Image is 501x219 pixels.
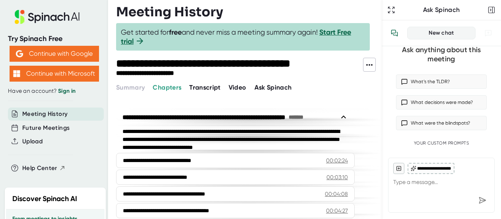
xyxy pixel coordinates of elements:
button: Transcript [189,83,221,92]
h3: Meeting History [116,4,223,20]
button: Upload [22,137,43,146]
span: Summary [116,84,145,91]
button: Continue with Microsoft [10,66,99,82]
button: What decisions were made? [396,95,487,109]
span: Ask Spinach [254,84,292,91]
button: Future Meetings [22,123,70,133]
span: Video [229,84,247,91]
div: New chat [412,29,470,37]
div: Send message [475,193,489,207]
button: Summary [116,83,145,92]
div: Your Custom Prompts [396,141,487,146]
b: free [169,28,182,37]
button: Chapters [153,83,181,92]
div: Try Spinach Free [8,34,100,43]
button: View conversation history [386,25,402,41]
span: Help Center [22,164,57,173]
div: Have an account? [8,88,100,95]
span: Transcript [189,84,221,91]
span: Chapters [153,84,181,91]
div: 00:04:27 [326,207,348,215]
button: Close conversation sidebar [486,4,497,16]
button: Video [229,83,247,92]
button: Ask Spinach [254,83,292,92]
button: What were the blindspots? [396,116,487,130]
div: Ask Spinach [397,6,486,14]
button: What’s the TLDR? [396,74,487,89]
button: Expand to Ask Spinach page [386,4,397,16]
button: Continue with Google [10,46,99,62]
button: Help Center [22,164,66,173]
h2: Discover Spinach AI [12,194,77,204]
button: Meeting History [22,109,68,119]
div: Ask anything about this meeting [396,45,487,63]
div: 00:03:10 [326,173,348,181]
img: Aehbyd4JwY73AAAAAElFTkSuQmCC [16,50,23,57]
div: 00:02:24 [326,156,348,164]
a: Sign in [58,88,76,94]
span: Get started for and never miss a meeting summary again! [121,28,365,46]
a: Start Free trial [121,28,351,46]
div: 00:04:08 [325,190,348,198]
